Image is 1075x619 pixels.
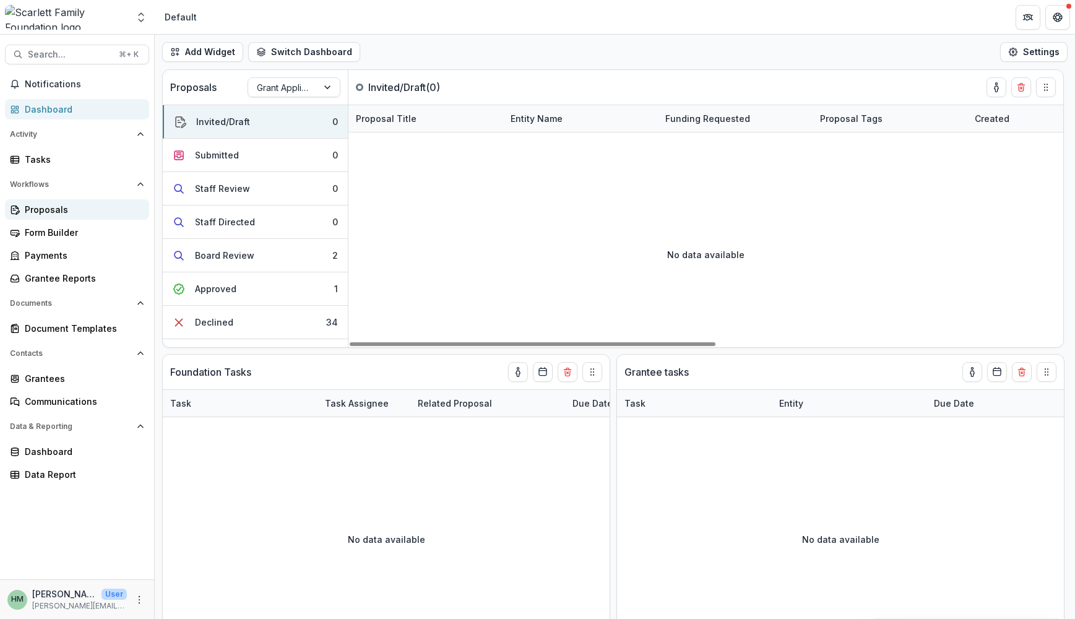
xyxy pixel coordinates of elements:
button: Open Data & Reporting [5,417,149,436]
div: Entity [772,390,926,417]
button: Calendar [533,362,553,382]
a: Proposals [5,199,149,220]
div: Funding Requested [658,105,813,132]
div: Proposal Tags [813,105,967,132]
button: Delete card [1012,362,1032,382]
a: Grantee Reports [5,268,149,288]
button: Invited/Draft0 [163,105,348,139]
button: toggle-assigned-to-me [508,362,528,382]
span: Contacts [10,349,132,358]
div: Proposal Title [348,105,503,132]
button: Drag [1037,362,1056,382]
div: Staff Review [195,182,250,195]
div: Entity Name [503,105,658,132]
button: Partners [1016,5,1040,30]
a: Document Templates [5,318,149,339]
button: toggle-assigned-to-me [962,362,982,382]
div: Due Date [926,390,1019,417]
p: Proposals [170,80,217,95]
a: Form Builder [5,222,149,243]
p: No data available [667,248,745,261]
button: Declined34 [163,306,348,339]
button: Open Activity [5,124,149,144]
p: Foundation Tasks [170,365,251,379]
div: Dashboard [25,445,139,458]
button: More [132,592,147,607]
button: Board Review2 [163,239,348,272]
div: Declined [195,316,233,329]
button: Get Help [1045,5,1070,30]
div: Grantee Reports [25,272,139,285]
div: Due Date [565,390,658,417]
button: Delete card [1011,77,1031,97]
p: Invited/Draft ( 0 ) [368,80,461,95]
div: Proposal Tags [813,112,890,125]
button: Notifications [5,74,149,94]
div: Created [967,112,1017,125]
div: Entity [772,397,811,410]
button: Settings [1000,42,1068,62]
a: Grantees [5,368,149,389]
div: Submitted [195,149,239,162]
img: Scarlett Family Foundation logo [5,5,127,30]
div: 0 [332,115,338,128]
div: Default [165,11,197,24]
div: Related Proposal [410,397,499,410]
div: Data Report [25,468,139,481]
span: Search... [28,50,111,60]
div: Staff Directed [195,215,255,228]
button: Open Workflows [5,175,149,194]
button: Switch Dashboard [248,42,360,62]
div: Related Proposal [410,390,565,417]
div: Task [617,390,772,417]
button: Drag [1036,77,1056,97]
div: Tasks [25,153,139,166]
p: Grantee tasks [624,365,689,379]
button: Delete card [558,362,577,382]
button: toggle-assigned-to-me [986,77,1006,97]
div: Document Templates [25,322,139,335]
p: No data available [348,533,425,546]
button: Calendar [987,362,1007,382]
span: Workflows [10,180,132,189]
div: Task Assignee [317,397,396,410]
div: Approved [195,282,236,295]
div: ⌘ + K [116,48,141,61]
div: Form Builder [25,226,139,239]
div: Task [163,390,317,417]
div: 0 [332,182,338,195]
div: Entity Name [503,112,570,125]
div: Invited/Draft [196,115,250,128]
button: Staff Review0 [163,172,348,206]
div: Dashboard [25,103,139,116]
div: Communications [25,395,139,408]
div: Board Review [195,249,254,262]
div: 34 [326,316,338,329]
button: Approved1 [163,272,348,306]
div: 2 [332,249,338,262]
div: Grantees [25,372,139,385]
button: Open Documents [5,293,149,313]
a: Tasks [5,149,149,170]
button: Open Contacts [5,344,149,363]
p: [PERSON_NAME] [32,587,97,600]
button: Staff Directed0 [163,206,348,239]
div: Task Assignee [317,390,410,417]
button: Drag [582,362,602,382]
div: Due Date [926,397,982,410]
span: Documents [10,299,132,308]
span: Notifications [25,79,144,90]
span: Data & Reporting [10,422,132,431]
a: Payments [5,245,149,266]
div: Funding Requested [658,112,758,125]
button: Search... [5,45,149,64]
button: Submitted0 [163,139,348,172]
